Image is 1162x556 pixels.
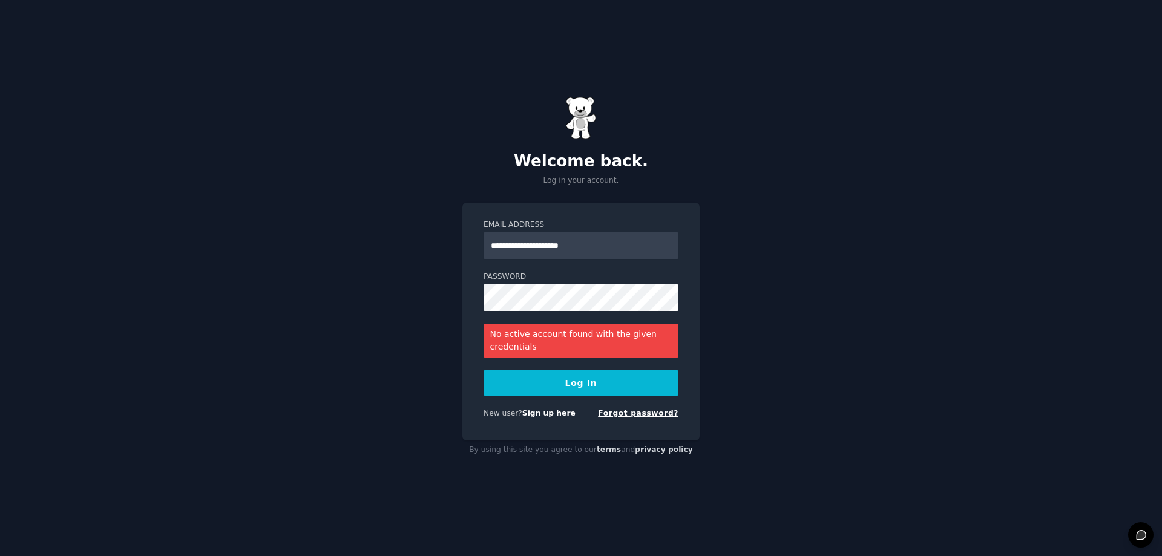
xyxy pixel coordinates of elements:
a: terms [597,445,621,454]
a: Sign up here [522,409,576,417]
a: privacy policy [635,445,693,454]
h2: Welcome back. [462,152,700,171]
img: Gummy Bear [566,97,596,139]
p: Log in your account. [462,175,700,186]
label: Password [484,272,678,283]
label: Email Address [484,220,678,231]
div: No active account found with the given credentials [484,324,678,358]
a: Forgot password? [598,409,678,417]
div: By using this site you agree to our and [462,440,700,460]
span: New user? [484,409,522,417]
button: Log In [484,370,678,396]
